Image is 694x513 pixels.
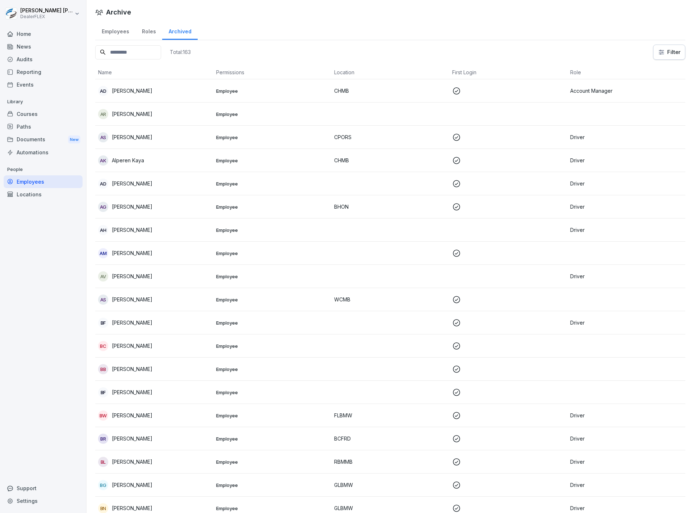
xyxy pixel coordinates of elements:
div: BR [98,434,108,444]
h1: Archive [106,7,131,17]
th: First Login [449,66,567,79]
p: GLBMW [334,504,446,512]
div: New [68,135,80,144]
a: Archived [162,21,198,40]
button: Filter [653,45,685,59]
p: [PERSON_NAME] [112,342,152,350]
div: BF [98,387,108,397]
p: GLBMW [334,481,446,489]
p: [PERSON_NAME] [112,226,152,234]
div: Courses [4,108,83,120]
p: [PERSON_NAME] [112,458,152,466]
p: Employee [216,157,328,164]
div: Locations [4,188,83,201]
a: Events [4,78,83,91]
p: Employee [216,505,328,512]
p: Driver [570,272,682,280]
p: Employee [216,320,328,326]
p: Employee [216,435,328,442]
p: Alperen Kaya [112,157,144,164]
div: AM [98,248,108,258]
a: Settings [4,495,83,507]
p: Driver [570,458,682,466]
a: Paths [4,120,83,133]
div: Automations [4,146,83,159]
a: Audits [4,53,83,66]
p: BCFRD [334,435,446,442]
p: Employee [216,250,328,256]
p: [PERSON_NAME] [112,203,152,210]
p: [PERSON_NAME] [112,272,152,280]
p: [PERSON_NAME] [112,504,152,512]
div: BB [98,364,108,374]
p: [PERSON_NAME] [112,296,152,303]
p: DealerFLEX [20,14,73,19]
div: AS [98,132,108,142]
p: Employee [216,180,328,187]
a: News [4,40,83,53]
p: Driver [570,180,682,187]
p: RBMMB [334,458,446,466]
p: [PERSON_NAME] [112,180,152,187]
div: AD [98,179,108,189]
a: DocumentsNew [4,133,83,146]
th: Permissions [213,66,331,79]
p: Driver [570,133,682,141]
div: BL [98,457,108,467]
p: CHMB [334,157,446,164]
p: [PERSON_NAME] [112,249,152,257]
a: Employees [95,21,135,40]
p: Employee [216,88,328,94]
p: CHMB [334,87,446,95]
div: BW [98,410,108,421]
p: Driver [570,319,682,326]
div: BF [98,318,108,328]
div: BG [98,480,108,490]
p: [PERSON_NAME] [112,319,152,326]
p: FLBMW [334,412,446,419]
p: [PERSON_NAME] [112,435,152,442]
th: Role [567,66,685,79]
p: Employee [216,366,328,372]
div: Filter [658,49,681,56]
p: Driver [570,203,682,210]
p: Driver [570,504,682,512]
th: Name [95,66,213,79]
p: Library [4,96,83,108]
div: Home [4,28,83,40]
div: Support [4,482,83,495]
p: Driver [570,226,682,234]
p: People [4,164,83,175]
a: Reporting [4,66,83,78]
p: Account Manager [570,87,682,95]
a: Employees [4,175,83,188]
div: AH [98,225,108,235]
p: Employee [216,343,328,349]
div: AS [98,295,108,305]
a: Roles [135,21,162,40]
p: WCMB [334,296,446,303]
div: AK [98,155,108,166]
p: Total: 163 [170,49,191,55]
div: AV [98,271,108,281]
p: [PERSON_NAME] [112,412,152,419]
p: Employee [216,459,328,465]
div: AG [98,202,108,212]
th: Location [331,66,449,79]
p: BHON [334,203,446,210]
p: [PERSON_NAME] [112,110,152,118]
p: Driver [570,481,682,489]
p: Employee [216,134,328,141]
p: [PERSON_NAME] [112,481,152,489]
p: Employee [216,227,328,233]
div: AR [98,109,108,119]
p: Employee [216,389,328,396]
